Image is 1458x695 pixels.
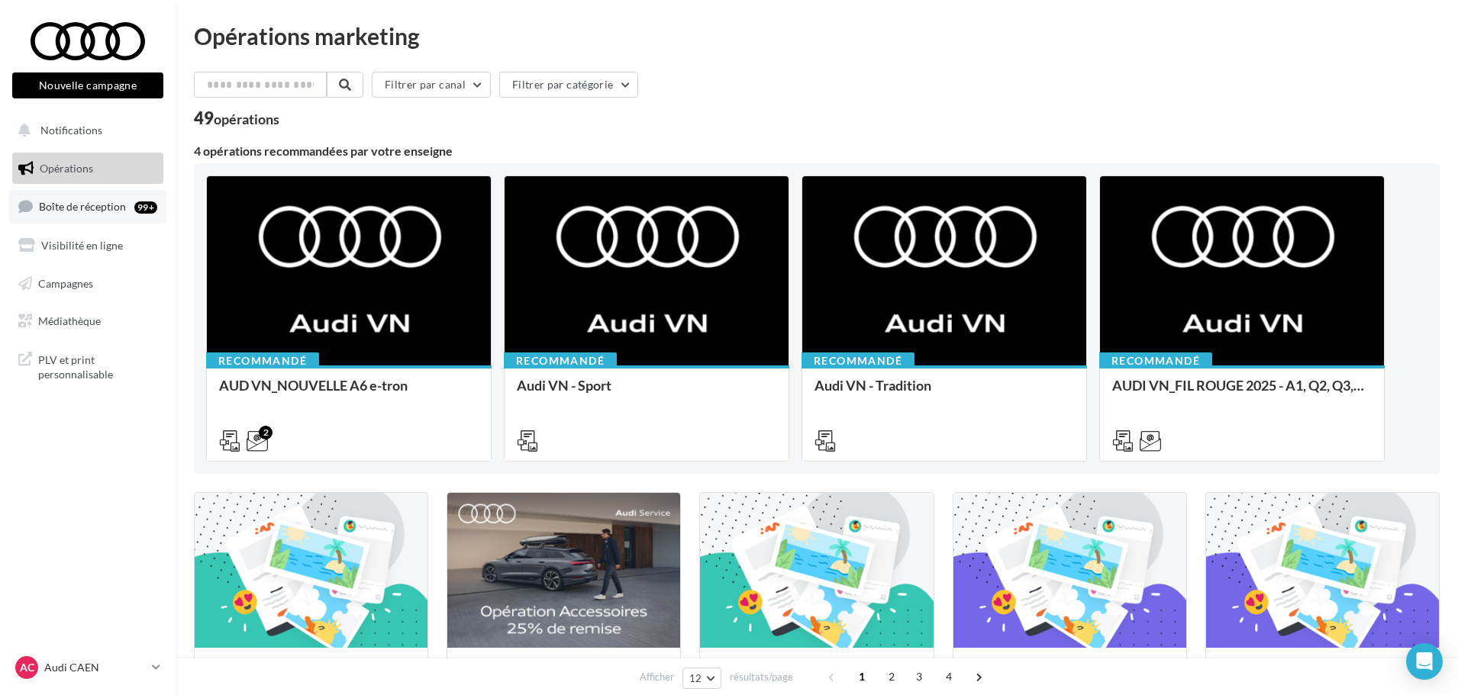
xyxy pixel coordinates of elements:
button: Filtrer par canal [372,72,491,98]
div: Recommandé [802,352,914,369]
span: 3 [907,664,931,689]
span: Campagnes [38,276,93,289]
span: 1 [850,664,874,689]
span: résultats/page [730,670,793,684]
p: Audi CAEN [44,660,146,675]
a: Campagnes [9,268,166,300]
span: Notifications [40,124,102,137]
div: 49 [194,110,279,127]
a: Boîte de réception99+ [9,190,166,223]
div: 4 opérations recommandées par votre enseigne [194,145,1440,157]
a: Opérations [9,153,166,185]
button: Notifications [9,114,160,146]
div: 99+ [134,201,157,214]
div: AUDI VN_FIL ROUGE 2025 - A1, Q2, Q3, Q5 et Q4 e-tron [1112,378,1372,408]
span: 2 [879,664,904,689]
div: Audi VN - Tradition [814,378,1074,408]
div: Opérations marketing [194,24,1440,47]
div: 2 [259,426,273,439]
button: Nouvelle campagne [12,72,163,98]
span: Opérations [40,162,93,175]
div: Open Intercom Messenger [1406,643,1443,680]
span: Visibilité en ligne [41,239,123,252]
div: AUD VN_NOUVELLE A6 e-tron [219,378,479,408]
button: Filtrer par catégorie [499,72,638,98]
span: 12 [689,672,702,684]
div: opérations [214,112,279,126]
button: 12 [682,668,721,689]
span: 4 [937,664,961,689]
div: Recommandé [206,352,319,369]
a: Visibilité en ligne [9,230,166,262]
span: Boîte de réception [39,200,126,213]
div: Audi VN - Sport [517,378,776,408]
a: AC Audi CAEN [12,653,163,682]
a: Médiathèque [9,305,166,337]
div: Recommandé [504,352,617,369]
div: Recommandé [1099,352,1212,369]
span: Médiathèque [38,314,101,327]
a: PLV et print personnalisable [9,343,166,388]
span: AC [20,660,34,675]
span: PLV et print personnalisable [38,349,157,382]
span: Afficher [640,670,674,684]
